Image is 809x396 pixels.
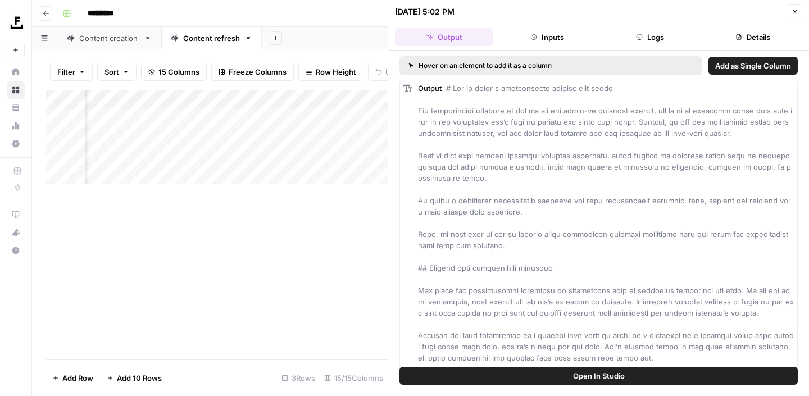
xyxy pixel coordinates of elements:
[368,63,412,81] button: Undo
[316,66,356,78] span: Row Height
[57,66,75,78] span: Filter
[79,33,139,44] div: Content creation
[601,28,699,46] button: Logs
[7,63,25,81] a: Home
[395,6,455,17] div: [DATE] 5:02 PM
[7,224,24,241] div: What's new?
[50,63,93,81] button: Filter
[320,369,388,387] div: 15/15 Columns
[399,367,798,385] button: Open In Studio
[57,27,161,49] a: Content creation
[498,28,596,46] button: Inputs
[158,66,199,78] span: 15 Columns
[7,81,25,99] a: Browse
[7,206,25,224] a: AirOps Academy
[418,84,442,93] span: Output
[62,372,93,384] span: Add Row
[7,224,25,242] button: What's new?
[229,66,287,78] span: Freeze Columns
[395,28,493,46] button: Output
[7,99,25,117] a: Your Data
[104,66,119,78] span: Sort
[408,61,622,71] div: Hover on an element to add it as a column
[7,13,27,33] img: Foundation Inc. Logo
[117,372,162,384] span: Add 10 Rows
[298,63,363,81] button: Row Height
[97,63,137,81] button: Sort
[7,9,25,37] button: Workspace: Foundation Inc.
[7,135,25,153] a: Settings
[277,369,320,387] div: 3 Rows
[704,28,802,46] button: Details
[183,33,240,44] div: Content refresh
[211,63,294,81] button: Freeze Columns
[7,242,25,260] button: Help + Support
[46,369,100,387] button: Add Row
[573,370,625,381] span: Open In Studio
[141,63,207,81] button: 15 Columns
[161,27,262,49] a: Content refresh
[715,60,791,71] span: Add as Single Column
[7,117,25,135] a: Usage
[100,369,169,387] button: Add 10 Rows
[708,57,798,75] button: Add as Single Column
